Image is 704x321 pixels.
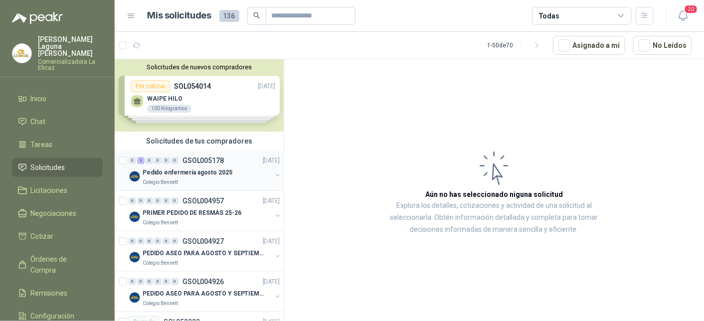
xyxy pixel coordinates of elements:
div: 3 [137,157,145,164]
p: [DATE] [263,196,280,206]
div: 0 [146,157,153,164]
a: Tareas [12,135,103,154]
p: Colegio Bennett [143,219,178,227]
div: 0 [129,278,136,285]
div: 0 [163,238,170,245]
div: 0 [163,157,170,164]
p: PEDIDO ASEO PARA AGOSTO Y SEPTIEMBRE [143,289,267,299]
div: 0 [137,238,145,245]
button: Solicitudes de nuevos compradores [119,63,280,71]
span: Solicitudes [31,162,65,173]
div: 0 [154,278,162,285]
a: Licitaciones [12,181,103,200]
p: GSOL004927 [182,238,224,245]
a: Cotizar [12,227,103,246]
div: 0 [146,278,153,285]
h1: Mis solicitudes [148,8,211,23]
div: 0 [163,197,170,204]
button: 20 [674,7,692,25]
div: 0 [129,197,136,204]
div: Todas [538,10,559,21]
div: 0 [171,197,178,204]
span: Tareas [31,139,53,150]
p: GSOL004926 [182,278,224,285]
a: Negociaciones [12,204,103,223]
img: Company Logo [129,251,141,263]
img: Company Logo [129,170,141,182]
div: 0 [154,238,162,245]
p: [DATE] [263,237,280,246]
p: [DATE] [263,156,280,165]
p: Colegio Bennett [143,259,178,267]
div: 0 [154,157,162,164]
div: 0 [137,197,145,204]
div: 0 [154,197,162,204]
img: Company Logo [129,292,141,304]
a: 0 0 0 0 0 0 GSOL004926[DATE] Company LogoPEDIDO ASEO PARA AGOSTO Y SEPTIEMBREColegio Bennett [129,276,282,308]
p: [DATE] [263,277,280,287]
div: 0 [137,278,145,285]
span: 20 [684,4,698,14]
span: Órdenes de Compra [31,254,93,276]
span: Cotizar [31,231,54,242]
div: 0 [146,197,153,204]
p: Colegio Bennett [143,300,178,308]
p: Colegio Bennett [143,178,178,186]
a: Solicitudes [12,158,103,177]
p: Explora los detalles, cotizaciones y actividad de una solicitud al seleccionarla. Obtén informaci... [384,200,604,236]
div: Solicitudes de tus compradores [115,132,284,151]
a: Chat [12,112,103,131]
h3: Aún no has seleccionado niguna solicitud [425,189,563,200]
a: Remisiones [12,284,103,303]
p: GSOL005178 [182,157,224,164]
div: 1 - 50 de 70 [487,37,545,53]
span: Licitaciones [31,185,68,196]
p: GSOL004957 [182,197,224,204]
span: Chat [31,116,46,127]
div: 0 [163,278,170,285]
a: Órdenes de Compra [12,250,103,280]
p: PEDIDO ASEO PARA AGOSTO Y SEPTIEMBRE 2 [143,249,267,258]
button: No Leídos [633,36,692,55]
div: 0 [146,238,153,245]
div: 0 [171,238,178,245]
p: Pedido enfermería agosto 2025 [143,168,232,177]
p: PRIMER PEDIDO DE RESMAS 25-26 [143,208,241,218]
div: 0 [129,238,136,245]
a: 0 0 0 0 0 0 GSOL004927[DATE] Company LogoPEDIDO ASEO PARA AGOSTO Y SEPTIEMBRE 2Colegio Bennett [129,235,282,267]
div: 0 [129,157,136,164]
div: 0 [171,278,178,285]
img: Company Logo [12,44,31,63]
a: 0 0 0 0 0 0 GSOL004957[DATE] Company LogoPRIMER PEDIDO DE RESMAS 25-26Colegio Bennett [129,195,282,227]
p: Comercializadora La Eficaz [38,59,103,71]
span: Inicio [31,93,47,104]
span: 136 [219,10,239,22]
img: Logo peakr [12,12,63,24]
img: Company Logo [129,211,141,223]
button: Asignado a mi [553,36,625,55]
a: Inicio [12,89,103,108]
span: Remisiones [31,288,68,299]
a: 0 3 0 0 0 0 GSOL005178[DATE] Company LogoPedido enfermería agosto 2025Colegio Bennett [129,155,282,186]
span: search [253,12,260,19]
p: [PERSON_NAME] Laguna [PERSON_NAME] [38,36,103,57]
span: Negociaciones [31,208,77,219]
div: Solicitudes de nuevos compradoresPor cotizarSOL054014[DATE] WAIPE HILO100 KilogramosPor cotizarSO... [115,59,284,132]
div: 0 [171,157,178,164]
